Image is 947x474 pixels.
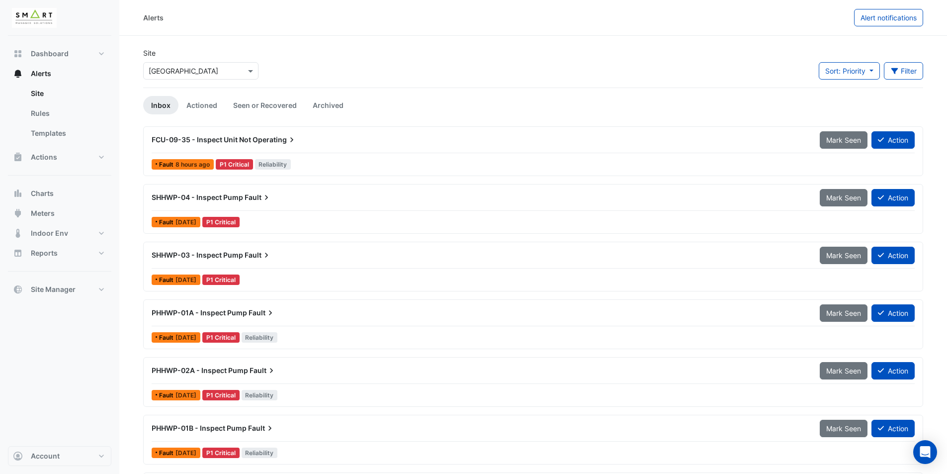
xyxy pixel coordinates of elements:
button: Reports [8,243,111,263]
a: Inbox [143,96,178,114]
div: P1 Critical [202,332,240,343]
button: Dashboard [8,44,111,64]
span: PHHWP-01A - Inspect Pump [152,308,247,317]
app-icon: Dashboard [13,49,23,59]
span: Wed 06-Aug-2025 07:15 BST [175,391,196,399]
span: Fault [245,192,271,202]
app-icon: Reports [13,248,23,258]
button: Indoor Env [8,223,111,243]
div: P1 Critical [202,390,240,400]
span: Mark Seen [826,367,861,375]
span: Wed 06-Aug-2025 07:15 BST [175,449,196,457]
app-icon: Site Manager [13,284,23,294]
button: Filter [884,62,924,80]
span: Alerts [31,69,51,79]
app-icon: Indoor Env [13,228,23,238]
button: Action [871,304,915,322]
span: Mark Seen [826,251,861,260]
div: P1 Critical [202,275,240,285]
span: Account [31,451,60,461]
button: Action [871,420,915,437]
div: Open Intercom Messenger [913,440,937,464]
span: Fault [250,366,276,376]
button: Mark Seen [820,131,867,149]
div: P1 Critical [202,448,240,458]
span: Fault [248,423,275,433]
span: Mark Seen [826,136,861,144]
span: Thu 07-Aug-2025 06:16 BST [175,276,196,284]
button: Action [871,131,915,149]
span: Mark Seen [826,309,861,317]
span: Fault [249,308,275,318]
span: Tue 12-Aug-2025 07:00 BST [175,161,210,168]
button: Charts [8,184,111,203]
button: Mark Seen [820,189,867,206]
div: Alerts [8,84,111,147]
span: Fault [159,450,175,456]
span: Fault [159,335,175,341]
button: Site Manager [8,280,111,299]
span: Charts [31,189,54,198]
span: Reports [31,248,58,258]
span: Fault [245,250,271,260]
div: Alerts [143,12,164,23]
span: Fault [159,392,175,398]
app-icon: Alerts [13,69,23,79]
span: Fault [159,277,175,283]
button: Actions [8,147,111,167]
span: Mark Seen [826,193,861,202]
app-icon: Actions [13,152,23,162]
button: Mark Seen [820,304,867,322]
span: Thu 07-Aug-2025 06:16 BST [175,218,196,226]
span: Reliability [242,390,278,400]
button: Sort: Priority [819,62,880,80]
span: Mark Seen [826,424,861,433]
button: Meters [8,203,111,223]
a: Seen or Recovered [225,96,305,114]
button: Action [871,362,915,379]
a: Templates [23,123,111,143]
button: Mark Seen [820,420,867,437]
div: P1 Critical [216,159,253,170]
label: Site [143,48,156,58]
app-icon: Charts [13,189,23,198]
span: Sort: Priority [825,67,865,75]
app-icon: Meters [13,208,23,218]
a: Actioned [178,96,225,114]
span: Actions [31,152,57,162]
button: Action [871,189,915,206]
span: Indoor Env [31,228,68,238]
span: Fault [159,162,175,168]
span: Fault [159,219,175,225]
button: Action [871,247,915,264]
button: Alert notifications [854,9,923,26]
a: Rules [23,103,111,123]
a: Archived [305,96,351,114]
span: Alert notifications [861,13,917,22]
div: P1 Critical [202,217,240,227]
button: Mark Seen [820,362,867,379]
a: Site [23,84,111,103]
span: SHHWP-03 - Inspect Pump [152,251,243,259]
button: Mark Seen [820,247,867,264]
button: Alerts [8,64,111,84]
button: Account [8,446,111,466]
span: Operating [253,135,297,145]
span: FCU-09-35 - Inspect Unit Not [152,135,251,144]
span: Site Manager [31,284,76,294]
span: Reliability [242,332,278,343]
img: Company Logo [12,8,57,28]
span: Reliability [255,159,291,170]
span: Meters [31,208,55,218]
span: Dashboard [31,49,69,59]
span: Reliability [242,448,278,458]
span: PHHWP-01B - Inspect Pump [152,424,247,432]
span: SHHWP-04 - Inspect Pump [152,193,243,201]
span: PHHWP-02A - Inspect Pump [152,366,248,375]
span: Wed 06-Aug-2025 07:15 BST [175,334,196,341]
